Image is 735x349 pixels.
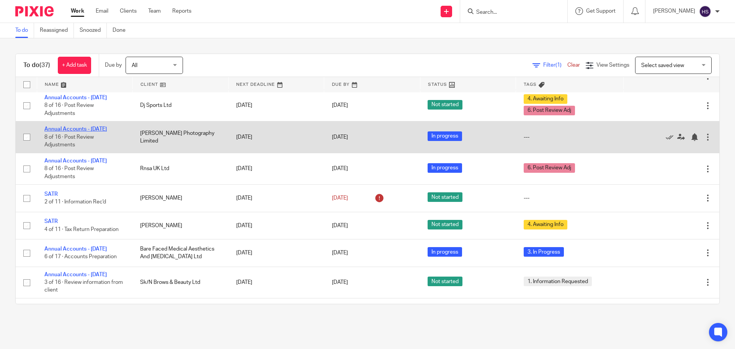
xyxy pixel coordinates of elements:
span: 3 of 16 · Review information from client [44,280,123,293]
a: Email [96,7,108,15]
p: [PERSON_NAME] [653,7,695,15]
span: (1) [555,62,562,68]
a: Clients [120,7,137,15]
a: Clear [567,62,580,68]
span: All [132,63,137,68]
div: --- [524,194,616,202]
span: (37) [39,62,50,68]
span: 6. Post Review Adj [524,106,575,115]
span: Not started [428,192,462,202]
span: 4. Awaiting Info [524,220,567,229]
a: Reassigned [40,23,74,38]
span: [DATE] [332,195,348,201]
a: Annual Accounts - [DATE] [44,246,107,252]
a: Reports [172,7,191,15]
a: Annual Accounts - [DATE] [44,272,107,277]
span: 1. Information Requested [524,277,592,286]
td: [DATE] [229,212,324,239]
span: 8 of 16 · Post Review Adjustments [44,166,94,179]
td: Bare Faced Medical Aesthetics And [MEDICAL_DATA] Ltd [132,239,228,267]
input: Search [475,9,544,16]
a: Team [148,7,161,15]
td: [DATE] [229,185,324,212]
a: SATR [44,192,58,197]
a: SATR [44,219,58,224]
a: + Add task [58,57,91,74]
span: 2 of 11 · Information Rec'd [44,200,106,205]
a: Annual Accounts - [DATE] [44,126,107,132]
span: Not started [428,100,462,110]
a: To do [15,23,34,38]
img: Pixie [15,6,54,16]
span: Filter [543,62,567,68]
td: Dj Sports Ltd [132,90,228,121]
td: [PERSON_NAME] Photography Limited [132,121,228,153]
a: Work [71,7,84,15]
td: [DATE] [229,121,324,153]
a: Snoozed [80,23,107,38]
span: [DATE] [332,280,348,285]
h1: To do [23,61,50,69]
a: Annual Accounts - [DATE] [44,95,107,100]
span: Not started [428,220,462,229]
span: Not started [428,277,462,286]
a: Done [113,23,131,38]
span: 4 of 11 · Tax Return Preparation [44,227,119,232]
td: Rnsa UK Ltd [132,153,228,184]
td: [PERSON_NAME] [132,212,228,239]
span: [DATE] [332,166,348,171]
span: [DATE] [332,134,348,140]
span: 3. In Progress [524,247,564,257]
span: 8 of 16 · Post Review Adjustments [44,134,94,148]
td: Calculated Solutions Ltd [132,298,228,326]
span: Select saved view [641,63,684,68]
span: In progress [428,247,462,257]
td: [DATE] [229,153,324,184]
td: [PERSON_NAME] [132,185,228,212]
span: In progress [428,163,462,173]
span: 6. Post Review Adj [524,163,575,173]
span: 6 of 17 · Accounts Preparation [44,254,117,259]
td: [DATE] [229,267,324,298]
td: [DATE] [229,90,324,121]
span: 4. Awaiting Info [524,94,567,104]
p: Due by [105,61,122,69]
td: [DATE] [229,239,324,267]
a: Annual Accounts - [DATE] [44,158,107,164]
div: --- [524,133,616,141]
td: [DATE] [229,298,324,326]
span: [DATE] [332,103,348,108]
span: Tags [524,82,537,87]
span: [DATE] [332,223,348,228]
span: View Settings [596,62,629,68]
span: [DATE] [332,250,348,256]
span: In progress [428,131,462,141]
a: Mark as done [666,133,677,141]
span: 8 of 16 · Post Review Adjustments [44,103,94,116]
img: svg%3E [699,5,711,18]
td: Sk/N Brows & Beauty Ltd [132,267,228,298]
span: Get Support [586,8,616,14]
